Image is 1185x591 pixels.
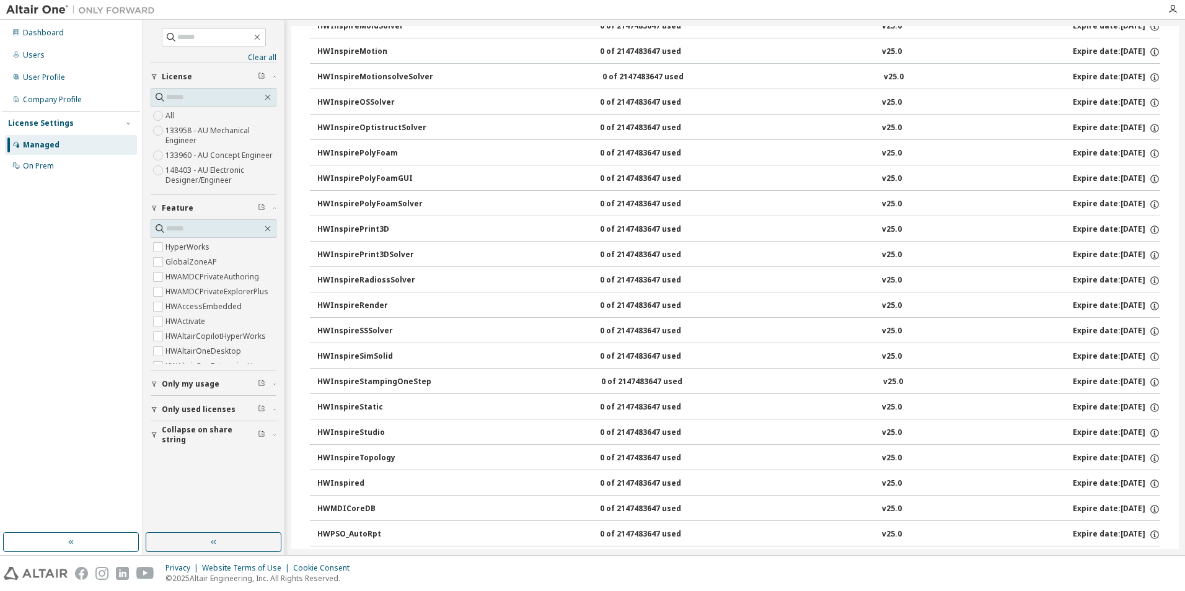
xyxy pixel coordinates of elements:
[882,199,902,210] div: v25.0
[162,203,193,213] span: Feature
[317,292,1160,320] button: HWInspireRender0 of 2147483647 usedv25.0Expire date:[DATE]
[600,504,711,515] div: 0 of 2147483647 used
[317,148,429,159] div: HWInspirePolyFoam
[882,97,902,108] div: v25.0
[317,216,1160,243] button: HWInspirePrint3D0 of 2147483647 usedv25.0Expire date:[DATE]
[162,405,236,414] span: Only used licenses
[600,250,711,261] div: 0 of 2147483647 used
[602,72,714,83] div: 0 of 2147483647 used
[882,46,902,58] div: v25.0
[317,343,1160,370] button: HWInspireSimSolid0 of 2147483647 usedv25.0Expire date:[DATE]
[4,567,68,580] img: altair_logo.svg
[23,28,64,38] div: Dashboard
[165,299,244,314] label: HWAccessEmbedded
[882,427,902,439] div: v25.0
[317,326,429,337] div: HWInspireSSSolver
[23,50,45,60] div: Users
[317,351,429,362] div: HWInspireSimSolid
[317,165,1160,193] button: HWInspirePolyFoamGUI0 of 2147483647 usedv25.0Expire date:[DATE]
[162,72,192,82] span: License
[882,21,902,32] div: v25.0
[317,521,1160,548] button: HWPSO_AutoRpt0 of 2147483647 usedv25.0Expire date:[DATE]
[317,402,429,413] div: HWInspireStatic
[151,396,276,423] button: Only used licenses
[317,394,1160,421] button: HWInspireStatic0 of 2147483647 usedv25.0Expire date:[DATE]
[882,326,902,337] div: v25.0
[882,250,902,261] div: v25.0
[600,97,711,108] div: 0 of 2147483647 used
[882,478,902,489] div: v25.0
[882,529,902,540] div: v25.0
[23,72,65,82] div: User Profile
[317,419,1160,447] button: HWInspireStudio0 of 2147483647 usedv25.0Expire date:[DATE]
[317,64,1160,91] button: HWInspireMotionsolveSolver0 of 2147483647 usedv25.0Expire date:[DATE]
[1073,250,1160,261] div: Expire date: [DATE]
[317,242,1160,269] button: HWInspirePrint3DSolver0 of 2147483647 usedv25.0Expire date:[DATE]
[151,195,276,222] button: Feature
[1073,351,1160,362] div: Expire date: [DATE]
[165,314,208,329] label: HWActivate
[317,470,1160,497] button: HWInspired0 of 2147483647 usedv25.0Expire date:[DATE]
[1073,504,1160,515] div: Expire date: [DATE]
[95,567,108,580] img: instagram.svg
[202,563,293,573] div: Website Terms of Use
[600,46,711,58] div: 0 of 2147483647 used
[165,573,357,584] p: © 2025 Altair Engineering, Inc. All Rights Reserved.
[317,46,429,58] div: HWInspireMotion
[165,108,177,123] label: All
[116,567,129,580] img: linkedin.svg
[600,300,711,312] div: 0 of 2147483647 used
[165,329,268,344] label: HWAltairCopilotHyperWorks
[882,123,902,134] div: v25.0
[165,344,244,359] label: HWAltairOneDesktop
[600,199,711,210] div: 0 of 2147483647 used
[317,369,1160,396] button: HWInspireStampingOneStep0 of 2147483647 usedv25.0Expire date:[DATE]
[165,163,276,188] label: 148403 - AU Electronic Designer/Engineer
[317,478,429,489] div: HWInspired
[317,377,431,388] div: HWInspireStampingOneStep
[601,377,713,388] div: 0 of 2147483647 used
[317,140,1160,167] button: HWInspirePolyFoam0 of 2147483647 usedv25.0Expire date:[DATE]
[1073,377,1160,388] div: Expire date: [DATE]
[600,326,711,337] div: 0 of 2147483647 used
[882,453,902,464] div: v25.0
[317,21,429,32] div: HWInspireMoldSolver
[882,402,902,413] div: v25.0
[317,496,1160,523] button: HWMDICoreDB0 of 2147483647 usedv25.0Expire date:[DATE]
[317,115,1160,142] button: HWInspireOptistructSolver0 of 2147483647 usedv25.0Expire date:[DATE]
[883,377,903,388] div: v25.0
[151,53,276,63] a: Clear all
[1073,326,1160,337] div: Expire date: [DATE]
[317,191,1160,218] button: HWInspirePolyFoamSolver0 of 2147483647 usedv25.0Expire date:[DATE]
[317,275,429,286] div: HWInspireRadiossSolver
[75,567,88,580] img: facebook.svg
[165,255,219,269] label: GlobalZoneAP
[600,224,711,235] div: 0 of 2147483647 used
[317,173,429,185] div: HWInspirePolyFoamGUI
[258,379,265,389] span: Clear filter
[882,224,902,235] div: v25.0
[1073,529,1160,540] div: Expire date: [DATE]
[165,240,212,255] label: HyperWorks
[162,379,219,389] span: Only my usage
[293,563,357,573] div: Cookie Consent
[1073,21,1160,32] div: Expire date: [DATE]
[23,161,54,171] div: On Prem
[600,453,711,464] div: 0 of 2147483647 used
[600,427,711,439] div: 0 of 2147483647 used
[600,529,711,540] div: 0 of 2147483647 used
[1073,453,1160,464] div: Expire date: [DATE]
[882,351,902,362] div: v25.0
[317,72,433,83] div: HWInspireMotionsolveSolver
[258,430,265,440] span: Clear filter
[23,140,59,150] div: Managed
[151,421,276,449] button: Collapse on share string
[1073,97,1160,108] div: Expire date: [DATE]
[600,402,711,413] div: 0 of 2147483647 used
[317,453,429,464] div: HWInspireTopology
[1073,224,1160,235] div: Expire date: [DATE]
[1073,275,1160,286] div: Expire date: [DATE]
[1073,199,1160,210] div: Expire date: [DATE]
[136,567,154,580] img: youtube.svg
[165,269,262,284] label: HWAMDCPrivateAuthoring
